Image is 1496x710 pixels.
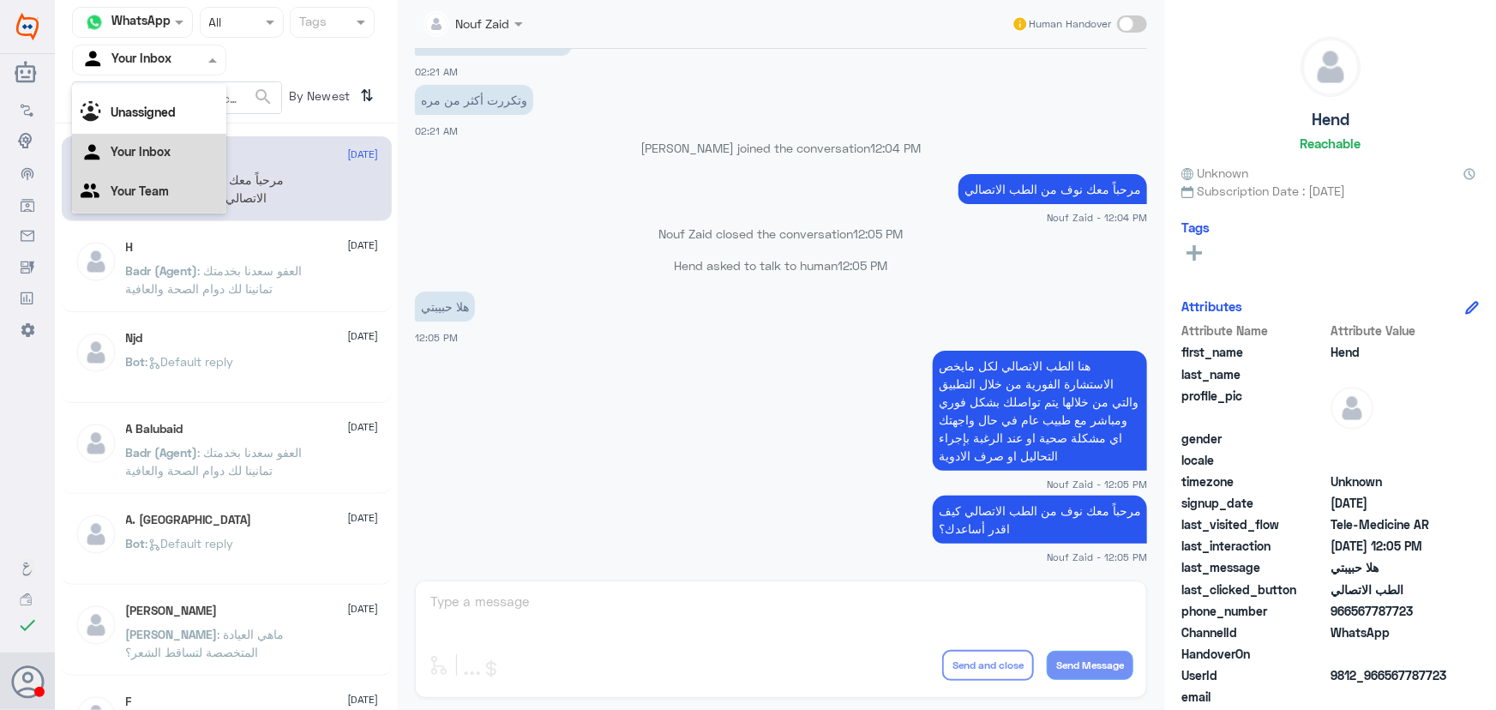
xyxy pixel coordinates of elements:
[1331,688,1455,706] span: null
[111,184,169,198] b: Your Team
[1181,430,1327,448] span: gender
[348,692,379,707] span: [DATE]
[126,604,218,618] h5: عبدالرحمن بن عبدالله
[126,263,303,296] span: : العفو سعدنا بخدمتك تمانينا لك دوام الصحة والعافية
[126,240,134,255] h5: H
[854,226,904,241] span: 12:05 PM
[75,513,117,556] img: defaultAdmin.png
[1029,16,1111,32] span: Human Handover
[1300,135,1361,151] h6: Reachable
[1331,581,1455,599] span: الطب الاتصالي
[81,180,106,206] img: yourTeam.svg
[146,354,234,369] span: : Default reply
[1331,343,1455,361] span: Hend
[942,650,1034,681] button: Send and close
[933,496,1147,544] p: 1/9/2025, 12:05 PM
[17,615,38,635] i: check
[1181,164,1248,182] span: Unknown
[1331,322,1455,340] span: Attribute Value
[415,225,1147,243] p: Nouf Zaid closed the conversation
[415,292,475,322] p: 1/9/2025, 12:05 PM
[75,604,117,647] img: defaultAdmin.png
[1331,645,1455,663] span: null
[1331,472,1455,490] span: Unknown
[126,445,198,460] span: Badr (Agent)
[1181,666,1327,684] span: UserId
[1181,537,1327,555] span: last_interaction
[1181,472,1327,490] span: timezone
[146,536,234,551] span: : Default reply
[1331,558,1455,576] span: هلا حبيبتي
[81,71,93,86] b: All
[933,351,1147,471] p: 1/9/2025, 12:05 PM
[126,263,198,278] span: Badr (Agent)
[111,144,171,159] b: Your Inbox
[111,105,176,119] b: Unassigned
[1047,477,1147,491] span: Nouf Zaid - 12:05 PM
[1047,210,1147,225] span: Nouf Zaid - 12:04 PM
[75,240,117,283] img: defaultAdmin.png
[81,101,106,127] img: Unassigned.svg
[1331,602,1455,620] span: 966567787723
[126,627,218,641] span: [PERSON_NAME]
[1331,451,1455,469] span: null
[81,141,106,166] img: yourInbox.svg
[126,354,146,369] span: Bot
[1181,220,1210,235] h6: Tags
[126,536,146,551] span: Bot
[348,328,379,344] span: [DATE]
[1181,387,1327,426] span: profile_pic
[1331,387,1373,430] img: defaultAdmin.png
[415,125,458,136] span: 02:21 AM
[1331,666,1455,684] span: 9812_966567787723
[1181,515,1327,533] span: last_visited_flow
[871,141,922,155] span: 12:04 PM
[73,82,281,113] input: Search by Name, Local etc…
[81,47,107,73] img: yourInbox.svg
[348,601,379,617] span: [DATE]
[126,422,183,436] h5: A Balubaid
[1181,451,1327,469] span: locale
[415,85,533,115] p: 1/9/2025, 2:21 AM
[126,513,252,527] h5: A. Turki
[1312,110,1349,129] h5: Hend
[1181,298,1242,314] h6: Attributes
[958,174,1147,204] p: 1/9/2025, 12:04 PM
[1047,651,1133,680] button: Send Message
[1181,581,1327,599] span: last_clicked_button
[415,256,1147,274] p: Hend asked to talk to human
[1181,365,1327,383] span: last_name
[838,258,888,273] span: 12:05 PM
[16,13,39,40] img: Widebot Logo
[126,445,303,478] span: : العفو سعدنا بخدمتك تمانينا لك دوام الصحة والعافية
[348,238,379,253] span: [DATE]
[1331,494,1455,512] span: 2025-08-31T23:12:47.603Z
[1181,494,1327,512] span: signup_date
[348,510,379,526] span: [DATE]
[297,12,327,34] div: Tags
[415,139,1147,157] p: [PERSON_NAME] joined the conversation
[11,665,44,698] button: Avatar
[348,147,379,162] span: [DATE]
[1331,537,1455,555] span: 2025-09-01T09:05:01.877Z
[253,83,273,111] button: search
[1301,38,1360,96] img: defaultAdmin.png
[1181,558,1327,576] span: last_message
[1181,602,1327,620] span: phone_number
[126,331,143,346] h5: Njd
[1181,343,1327,361] span: first_name
[1181,688,1327,706] span: email
[1047,550,1147,564] span: Nouf Zaid - 12:05 PM
[1331,430,1455,448] span: null
[415,332,458,343] span: 12:05 PM
[1331,515,1455,533] span: Tele-Medicine AR
[1181,322,1327,340] span: Attribute Name
[282,81,354,116] span: By Newest
[348,419,379,435] span: [DATE]
[253,87,273,107] span: search
[75,422,117,465] img: defaultAdmin.png
[1331,623,1455,641] span: 2
[126,695,132,709] h5: F
[361,81,375,110] i: ⇅
[1181,182,1479,200] span: Subscription Date : [DATE]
